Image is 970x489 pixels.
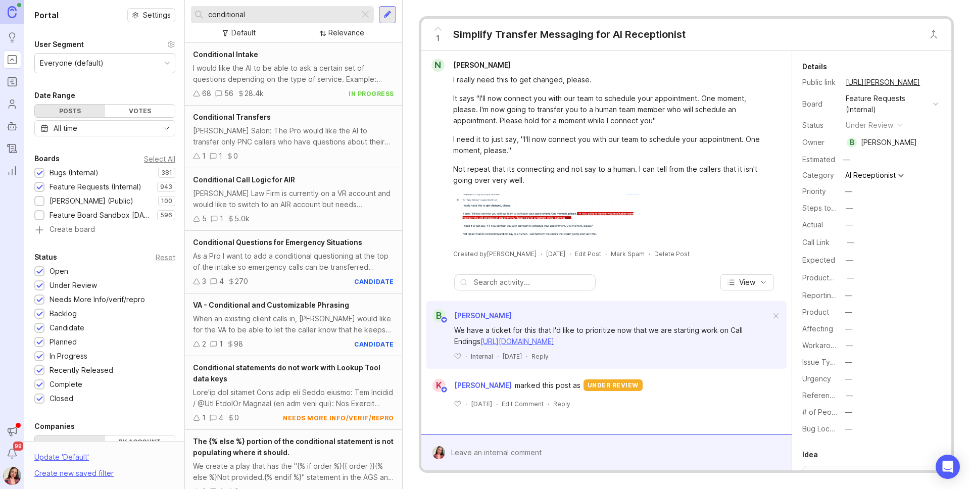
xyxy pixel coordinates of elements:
[431,59,445,72] div: N
[3,467,21,485] img: Zuleica Garcia
[649,250,650,258] div: ·
[54,123,77,134] div: All time
[802,61,827,73] div: Details
[605,250,607,258] div: ·
[13,442,23,451] span: 99
[845,323,852,334] div: —
[160,183,172,191] p: 943
[497,352,499,361] div: ·
[802,358,839,366] label: Issue Type
[843,254,856,267] button: Expected
[35,105,105,117] div: Posts
[50,210,152,221] div: Feature Board Sandbox [DATE]
[440,316,448,323] img: member badge
[936,455,960,479] div: Open Intercom Messenger
[465,352,467,361] div: ·
[50,351,87,362] div: In Progress
[802,187,826,195] label: Priority
[546,250,565,258] a: [DATE]
[802,341,843,350] label: Workaround
[161,169,172,177] p: 381
[846,219,853,230] div: —
[845,423,852,434] div: —
[432,379,446,392] div: K
[843,389,856,402] button: Reference(s)
[425,59,519,72] a: N[PERSON_NAME]
[426,379,515,392] a: K[PERSON_NAME]
[193,313,394,335] div: When an existing client calls in, [PERSON_NAME] would like for the VA to be able to let the calle...
[34,452,89,468] div: Update ' Default '
[843,218,856,231] button: Actual
[453,74,771,85] div: I really need this to get changed, please.
[219,338,223,350] div: 1
[34,251,57,263] div: Status
[548,400,549,408] div: ·
[202,412,206,423] div: 1
[105,105,175,117] div: Votes
[453,61,511,69] span: [PERSON_NAME]
[503,353,522,360] time: [DATE]
[802,374,831,383] label: Urgency
[845,307,852,318] div: —
[34,38,84,51] div: User Segment
[3,51,21,69] a: Portal
[202,88,211,99] div: 68
[161,197,172,205] p: 100
[802,77,838,88] div: Public link
[185,356,402,430] a: Conditional statements do not work with Lookup Tool data keysLore'ip dol sitamet Cons adip eli Se...
[846,255,853,266] div: —
[50,365,113,376] div: Recently Released
[802,137,838,148] div: Owner
[453,134,771,156] div: I need it to just say, "I'll now connect you with our team to schedule your appointment. One mome...
[193,437,394,457] span: The {% else %} portion of the conditional statement is not populating where it should.
[584,379,643,391] div: under review
[34,89,75,102] div: Date Range
[219,276,224,287] div: 4
[3,117,21,135] a: Autopilot
[202,276,206,287] div: 3
[802,238,830,247] label: Call Link
[40,58,104,69] div: Everyone (default)
[245,88,264,99] div: 28.4k
[34,468,114,479] div: Create new saved filter
[3,422,21,441] button: Announcements
[127,8,175,22] button: Settings
[802,256,835,264] label: Expected
[193,363,380,383] span: Conditional statements do not work with Lookup Tool data keys
[185,43,402,106] a: Conditional IntakeI would like the AI to be able to ask a certain set of questions depending on t...
[159,124,175,132] svg: toggle icon
[496,400,498,408] div: ·
[453,194,643,244] img: https://canny-assets.io/images/475efb5f14c7f97383807bf4d3ce8026.png
[802,424,846,433] label: Bug Location
[440,385,448,393] img: member badge
[193,63,394,85] div: I would like the AI to be able to ask a certain set of questions depending on the type of service...
[843,202,856,215] button: Steps to Reproduce
[185,106,402,168] a: Conditional Transfers[PERSON_NAME] Salon: The Pro would like the AI to transfer only PNC callers ...
[3,28,21,46] a: Ideas
[453,27,686,41] div: Simplify Transfer Messaging for AI Receptionist
[844,236,857,249] button: Call Link
[845,373,852,384] div: —
[50,167,99,178] div: Bugs (Internal)
[802,170,838,181] div: Category
[845,186,852,197] div: —
[3,445,21,463] button: Notifications
[8,6,17,18] img: Canny Home
[432,309,446,322] div: B
[34,9,59,21] h1: Portal
[193,251,394,273] div: As a Pro I want to add a conditional questioning at the top of the intake so emergency calls can ...
[193,238,362,247] span: Conditional Questions for Emergency Situations
[802,99,838,110] div: Board
[802,120,838,131] div: Status
[50,266,68,277] div: Open
[845,290,852,301] div: —
[802,391,847,400] label: Reference(s)
[50,379,82,390] div: Complete
[234,412,239,423] div: 0
[156,255,175,260] div: Reset
[234,213,250,224] div: 5.0k
[846,120,893,131] div: under review
[569,250,571,258] div: ·
[220,213,223,224] div: 1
